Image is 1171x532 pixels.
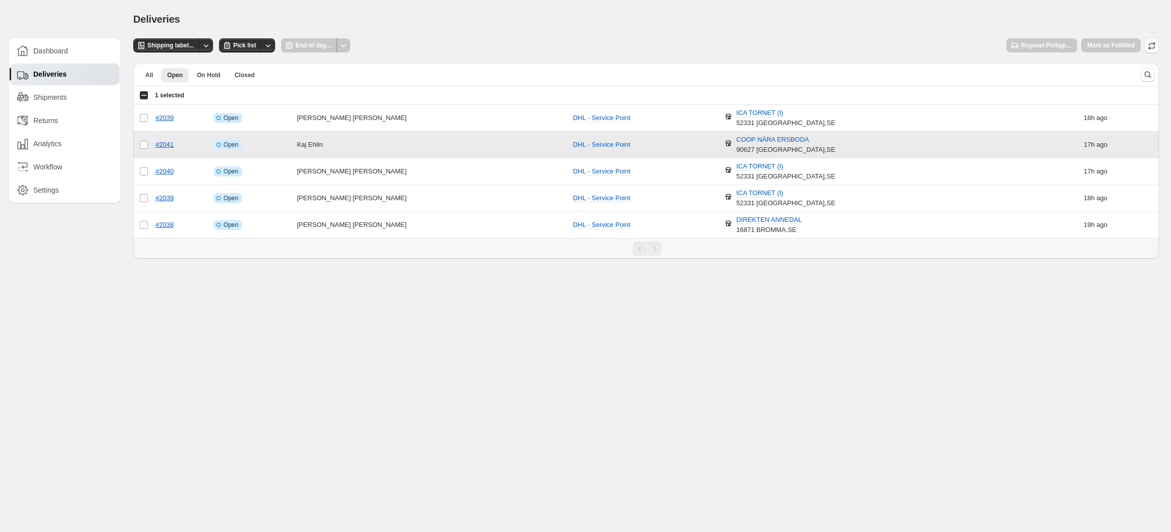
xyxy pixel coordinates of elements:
[33,115,58,126] span: Returns
[219,38,262,52] button: Pick list
[294,132,570,158] td: Kaj Ehlin
[736,109,783,117] span: ICA TORNET (I)
[199,38,213,52] button: Other actions
[145,71,153,79] span: All
[1141,68,1155,82] button: Search and filter results
[573,141,630,148] span: DHL - Service Point
[224,221,238,229] span: Open
[730,132,815,148] button: COOP NÄRA ERSBODA
[573,114,630,122] span: DHL - Service Point
[147,41,194,49] span: Shipping label...
[1084,194,1095,202] time: Tuesday, October 7, 2025 at 6:52:34 PM
[133,238,1159,259] nav: Pagination
[736,188,835,208] div: 52331 [GEOGRAPHIC_DATA] , SE
[155,114,174,122] a: #2039
[567,163,636,180] button: DHL - Service Point
[736,161,835,182] div: 52331 [GEOGRAPHIC_DATA] , SE
[736,108,835,128] div: 52331 [GEOGRAPHIC_DATA] , SE
[33,185,59,195] span: Settings
[736,136,809,144] span: COOP NÄRA ERSBODA
[736,162,783,171] span: ICA TORNET (I)
[1084,141,1095,148] time: Tuesday, October 7, 2025 at 7:53:58 PM
[567,137,636,153] button: DHL - Service Point
[567,110,636,126] button: DHL - Service Point
[155,221,174,228] a: #2038
[33,162,62,172] span: Workflow
[567,190,636,206] button: DHL - Service Point
[573,221,630,228] span: DHL - Service Point
[197,71,221,79] span: On Hold
[730,158,789,174] button: ICA TORNET (I)
[155,194,174,202] a: #2039
[224,167,238,175] span: Open
[294,158,570,185] td: [PERSON_NAME] [PERSON_NAME]
[33,69,67,79] span: Deliveries
[573,167,630,175] span: DHL - Service Point
[736,189,783,198] span: ICA TORNET (I)
[155,141,174,148] a: #2041
[730,212,808,228] button: DIREKTEN ANNEDAL
[235,71,255,79] span: Closed
[33,46,68,56] span: Dashboard
[155,167,174,175] a: #2040
[167,71,183,79] span: Open
[1081,212,1159,239] td: ago
[1084,114,1095,122] time: Tuesday, October 7, 2025 at 6:52:34 PM
[294,185,570,212] td: [PERSON_NAME] [PERSON_NAME]
[224,114,238,122] span: Open
[1081,105,1159,132] td: ago
[1081,132,1159,158] td: ago
[133,14,180,25] span: Deliveries
[33,139,62,149] span: Analytics
[261,38,275,52] button: Other actions
[224,141,238,149] span: Open
[1084,167,1095,175] time: Tuesday, October 7, 2025 at 7:02:27 PM
[294,105,570,132] td: [PERSON_NAME] [PERSON_NAME]
[573,194,630,202] span: DHL - Service Point
[233,41,256,49] span: Pick list
[294,212,570,239] td: [PERSON_NAME] [PERSON_NAME]
[33,92,67,102] span: Shipments
[1084,221,1095,228] time: Tuesday, October 7, 2025 at 5:07:23 PM
[736,135,835,155] div: 90627 [GEOGRAPHIC_DATA] , SE
[1081,158,1159,185] td: ago
[224,194,238,202] span: Open
[133,38,200,52] button: Shipping label...
[736,215,802,235] div: 16871 BROMMA , SE
[1081,185,1159,212] td: ago
[730,105,789,121] button: ICA TORNET (I)
[567,217,636,233] button: DHL - Service Point
[736,216,802,224] span: DIREKTEN ANNEDAL
[730,185,789,201] button: ICA TORNET (I)
[155,91,184,99] span: 1 selected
